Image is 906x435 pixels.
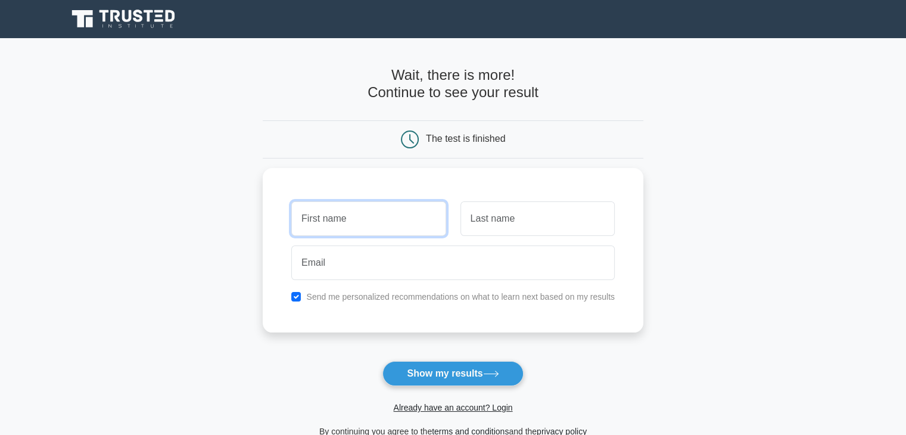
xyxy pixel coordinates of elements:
[426,133,505,144] div: The test is finished
[460,201,615,236] input: Last name
[306,292,615,302] label: Send me personalized recommendations on what to learn next based on my results
[393,403,512,412] a: Already have an account? Login
[263,67,643,101] h4: Wait, there is more! Continue to see your result
[382,361,523,386] button: Show my results
[291,246,615,280] input: Email
[291,201,446,236] input: First name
